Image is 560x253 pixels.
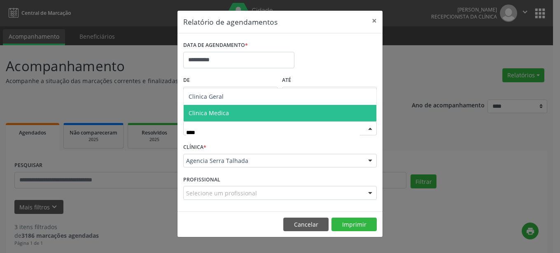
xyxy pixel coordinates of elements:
[189,109,229,117] span: Clinica Medica
[183,173,220,186] label: PROFISSIONAL
[183,141,206,154] label: CLÍNICA
[282,74,377,87] label: ATÉ
[183,39,248,52] label: DATA DE AGENDAMENTO
[186,157,360,165] span: Agencia Serra Talhada
[183,74,278,87] label: De
[366,11,383,31] button: Close
[331,218,377,232] button: Imprimir
[186,189,257,197] span: Selecione um profissional
[183,16,278,27] h5: Relatório de agendamentos
[283,218,329,232] button: Cancelar
[189,93,224,100] span: Clinica Geral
